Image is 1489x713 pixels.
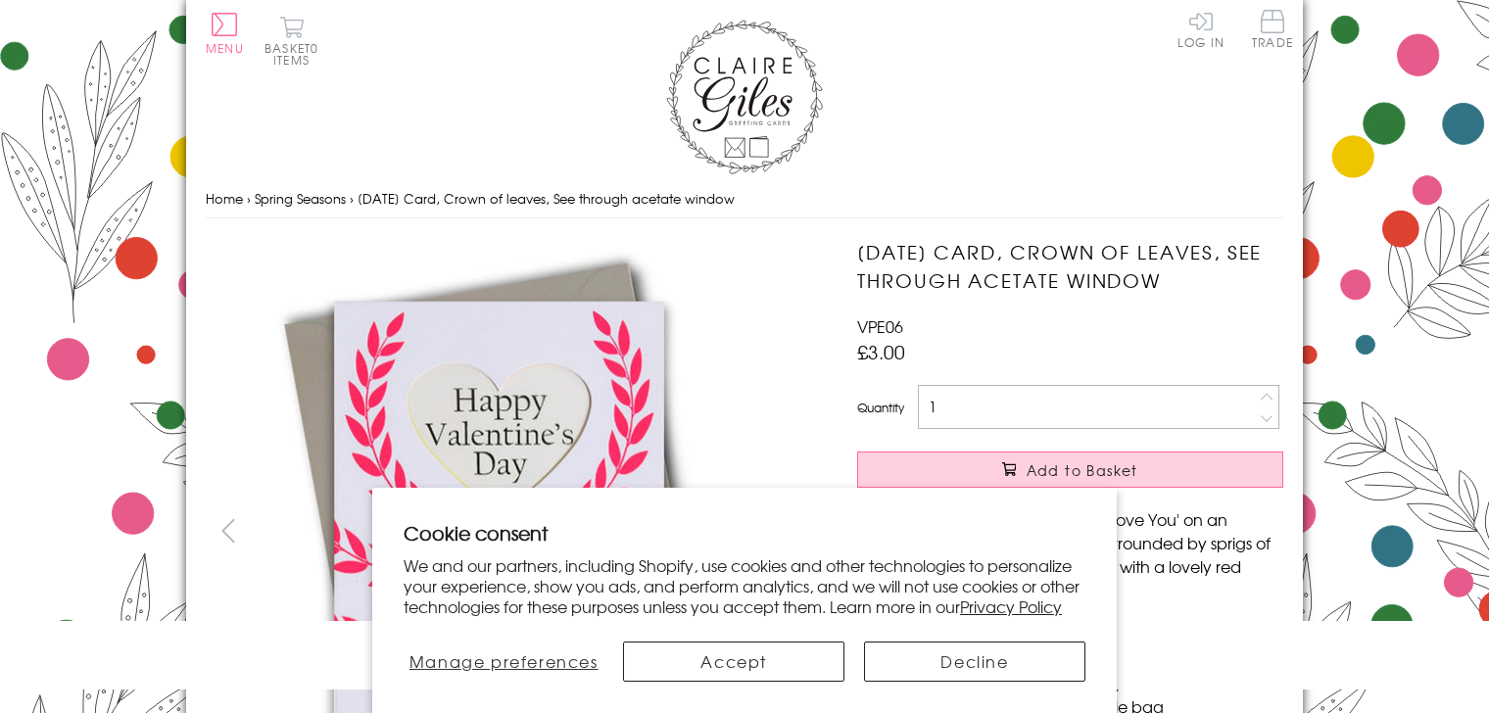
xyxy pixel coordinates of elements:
button: Accept [623,642,844,682]
img: Claire Giles Greetings Cards [666,20,823,174]
a: Privacy Policy [960,594,1062,618]
h2: Cookie consent [404,519,1085,547]
span: VPE06 [857,314,903,338]
span: £3.00 [857,338,905,365]
span: › [247,189,251,208]
span: Add to Basket [1027,460,1138,480]
a: Log In [1177,10,1225,48]
h1: [DATE] Card, Crown of leaves, See through acetate window [857,238,1283,295]
span: [DATE] Card, Crown of leaves, See through acetate window [358,189,735,208]
button: Basket0 items [264,16,318,66]
span: 0 items [273,39,318,69]
p: We and our partners, including Shopify, use cookies and other technologies to personalize your ex... [404,555,1085,616]
button: Add to Basket [857,452,1283,488]
span: › [350,189,354,208]
nav: breadcrumbs [206,179,1283,219]
button: Menu [206,13,244,54]
a: Trade [1252,10,1293,52]
button: prev [206,508,250,552]
a: Spring Seasons [255,189,346,208]
span: Menu [206,39,244,57]
label: Quantity [857,399,904,416]
button: Manage preferences [404,642,603,682]
span: Trade [1252,10,1293,48]
button: Decline [864,642,1085,682]
a: Home [206,189,243,208]
span: Manage preferences [409,649,599,673]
